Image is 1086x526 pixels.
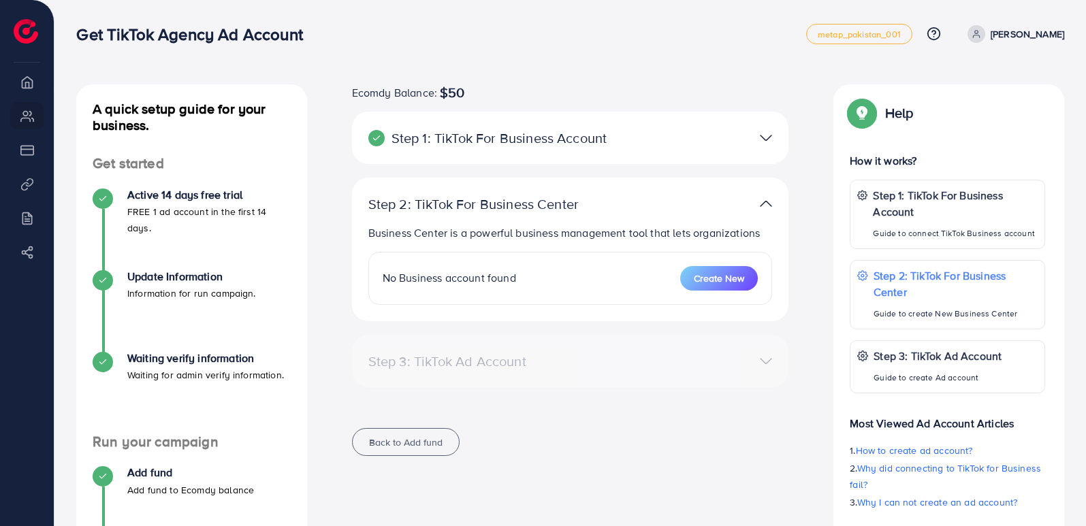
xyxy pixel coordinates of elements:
p: Step 2: TikTok For Business Center [368,196,630,212]
p: FREE 1 ad account in the first 14 days. [127,203,291,236]
h4: Waiting verify information [127,352,284,365]
span: Why did connecting to TikTok for Business fail? [850,461,1041,491]
p: Guide to create New Business Center [874,306,1038,322]
p: Add fund to Ecomdy balance [127,482,254,498]
p: Help [885,105,914,121]
h4: Get started [76,155,307,172]
p: Step 1: TikTok For Business Account [873,187,1038,220]
span: $50 [440,84,464,101]
p: How it works? [850,152,1045,169]
p: 1. [850,442,1045,459]
li: Waiting verify information [76,352,307,433]
a: [PERSON_NAME] [962,25,1064,43]
span: metap_pakistan_001 [818,30,901,39]
a: metap_pakistan_001 [806,24,912,44]
h3: Get TikTok Agency Ad Account [76,24,313,44]
p: Waiting for admin verify information. [127,367,284,383]
img: TikTok partner [760,194,772,214]
p: Guide to connect TikTok Business account [873,225,1038,242]
h4: A quick setup guide for your business. [76,101,307,133]
img: TikTok partner [760,128,772,148]
li: Active 14 days free trial [76,188,307,270]
p: Most Viewed Ad Account Articles [850,404,1045,431]
p: Guide to create Ad account [874,369,1002,386]
li: Update Information [76,270,307,352]
p: Step 1: TikTok For Business Account [368,130,630,146]
h4: Active 14 days free trial [127,188,291,201]
p: Step 3: TikTok Ad Account [874,348,1002,364]
h4: Add fund [127,466,254,479]
p: [PERSON_NAME] [991,26,1064,42]
img: Popup guide [850,101,874,125]
span: Why I can not create an ad account? [857,495,1018,509]
span: How to create ad account? [856,444,973,457]
h4: Run your campaign [76,433,307,450]
p: Information for run campaign. [127,285,256,301]
button: Back to Add fund [352,428,460,456]
h4: Update Information [127,270,256,283]
span: Ecomdy Balance: [352,84,437,101]
p: 3. [850,494,1045,510]
p: Step 2: TikTok For Business Center [874,267,1038,300]
p: 2. [850,460,1045,493]
span: Back to Add fund [369,435,443,449]
img: logo [14,19,38,44]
